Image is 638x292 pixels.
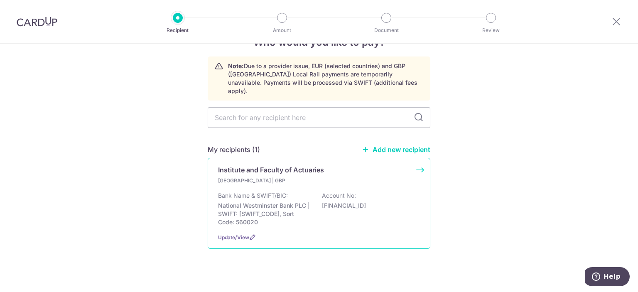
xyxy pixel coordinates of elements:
h5: My recipients (1) [208,145,260,155]
p: Recipient [147,26,209,34]
img: CardUp [17,17,57,27]
p: [GEOGRAPHIC_DATA] | GBP [218,177,316,185]
p: Institute and Faculty of Actuaries [218,165,324,175]
strong: Note: [228,62,244,69]
input: Search for any recipient here [208,107,430,128]
p: National Westminster Bank PLC | SWIFT: [SWIFT_CODE], Sort Code: 560020 [218,201,311,226]
a: Add new recipient [362,145,430,154]
p: Due to a provider issue, EUR (selected countries) and GBP ([GEOGRAPHIC_DATA]) Local Rail payments... [228,62,423,95]
p: [FINANCIAL_ID] [322,201,415,210]
p: Bank Name & SWIFT/BIC: [218,191,288,200]
p: Account No: [322,191,356,200]
p: Review [460,26,522,34]
p: Document [356,26,417,34]
iframe: Opens a widget where you can find more information [585,267,630,288]
p: Amount [251,26,313,34]
a: Update/View [218,234,249,240]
